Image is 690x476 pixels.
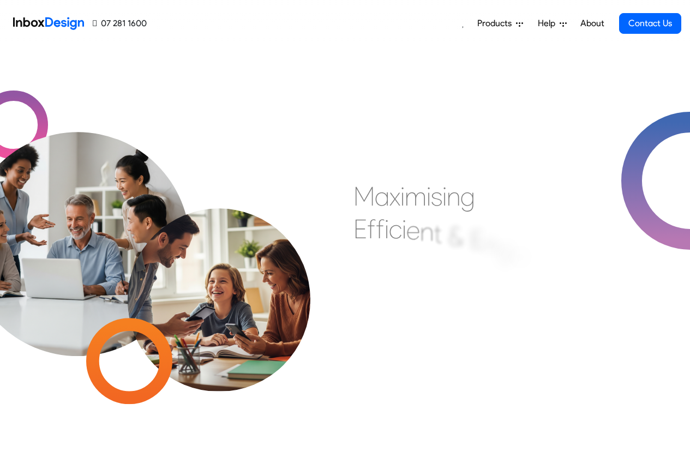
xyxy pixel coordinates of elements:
div: i [402,213,406,245]
div: E [470,224,484,256]
div: a [512,238,527,270]
div: m [405,180,427,213]
div: f [367,213,376,245]
div: g [527,244,542,276]
div: & [448,220,464,253]
div: g [497,232,512,265]
div: c [389,213,402,245]
a: About [577,13,607,34]
div: Maximising Efficient & Engagement, Connecting Schools, Families, and Students. [353,180,618,344]
a: Contact Us [619,13,681,34]
div: n [484,227,497,260]
a: Products [473,13,527,34]
a: 07 281 1600 [93,17,147,30]
span: Help [538,17,560,30]
div: t [434,217,442,250]
div: M [353,180,375,213]
div: i [385,213,389,245]
div: f [376,213,385,245]
div: n [420,215,434,248]
div: x [389,180,400,213]
div: i [400,180,405,213]
div: E [353,213,367,245]
div: e [406,214,420,246]
div: s [431,180,442,213]
img: parents_with_child.png [105,163,333,391]
div: a [375,180,389,213]
div: n [447,180,460,213]
div: g [460,180,475,213]
span: Products [477,17,516,30]
div: i [427,180,431,213]
a: Help [533,13,571,34]
div: i [442,180,447,213]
